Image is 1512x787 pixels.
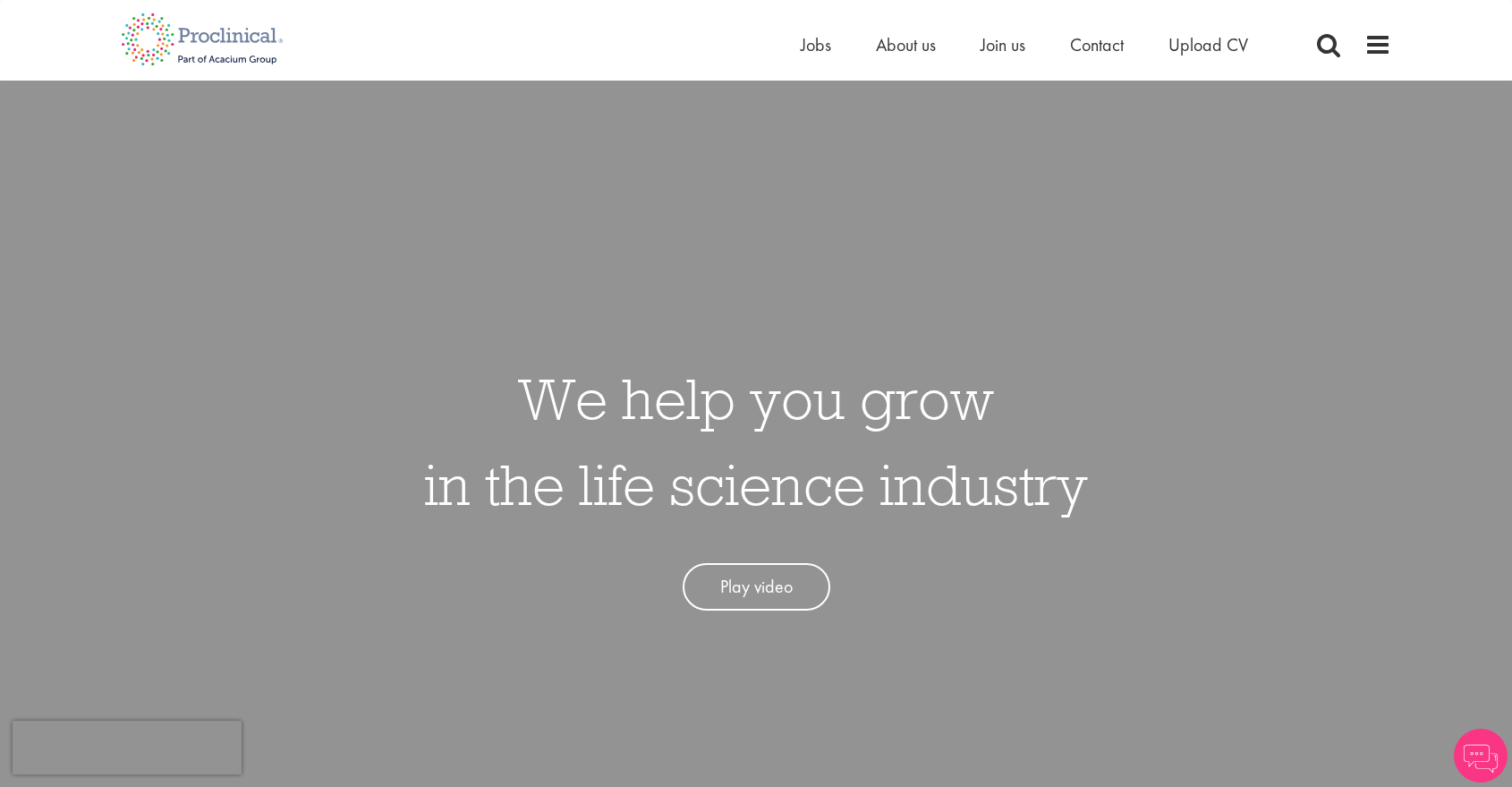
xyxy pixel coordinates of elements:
[981,33,1025,56] a: Join us
[683,563,830,611] a: Play video
[1168,33,1248,56] a: Upload CV
[801,33,831,56] a: Jobs
[1070,33,1124,56] a: Contact
[424,355,1088,527] h1: We help you grow in the life science industry
[876,33,936,56] a: About us
[1454,729,1508,783] img: Chatbot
